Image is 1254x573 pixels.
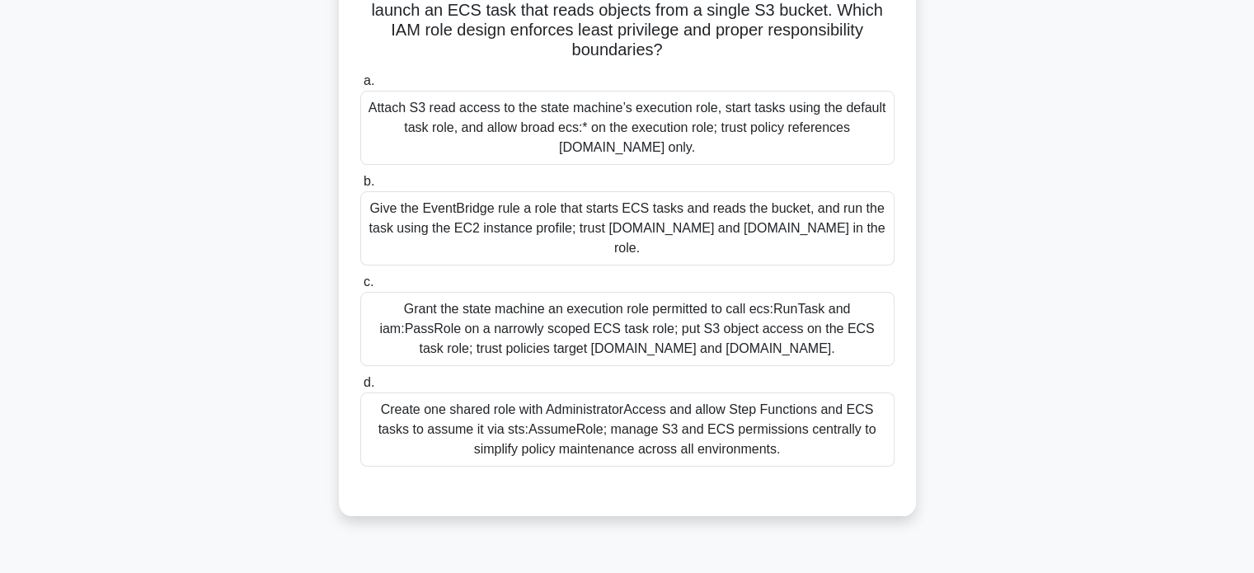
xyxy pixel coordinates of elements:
div: Give the EventBridge rule a role that starts ECS tasks and reads the bucket, and run the task usi... [360,191,895,265]
span: d. [364,375,374,389]
span: a. [364,73,374,87]
div: Create one shared role with AdministratorAccess and allow Step Functions and ECS tasks to assume ... [360,392,895,467]
div: Grant the state machine an execution role permitted to call ecs:RunTask and iam:PassRole on a nar... [360,292,895,366]
span: b. [364,174,374,188]
span: c. [364,275,373,289]
div: Attach S3 read access to the state machine’s execution role, start tasks using the default task r... [360,91,895,165]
